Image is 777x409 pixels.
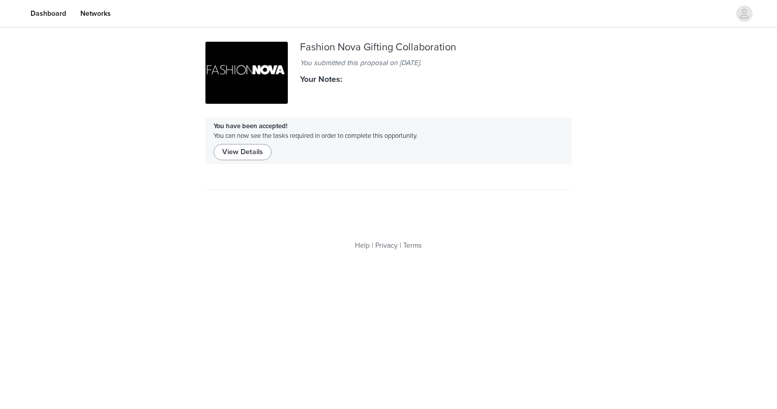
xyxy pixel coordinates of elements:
button: View Details [214,144,272,160]
span: | [372,241,373,250]
a: Networks [74,2,117,25]
a: Terms [403,241,422,250]
a: Help [355,241,370,250]
a: Dashboard [24,2,72,25]
a: Privacy [375,241,398,250]
div: Fashion Nova Gifting Collaboration [300,42,477,53]
strong: Your Notes: [300,74,342,84]
strong: You have been accepted! [214,122,287,130]
a: View Details [214,144,272,153]
div: You submitted this proposal on [DATE]. [300,57,477,68]
img: d00bcb09-6d98-42ad-8dde-ce25cbd900d3.png [205,42,288,104]
div: You can now see the tasks required in order to complete this opportunity. [205,118,572,164]
span: | [400,241,401,250]
div: avatar [739,6,749,22]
